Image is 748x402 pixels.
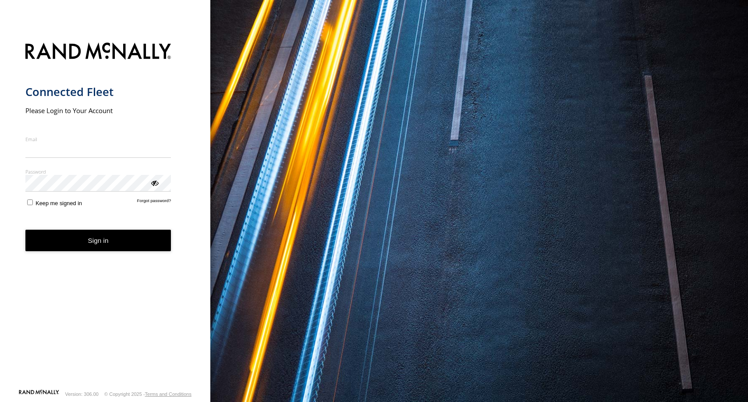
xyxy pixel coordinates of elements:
h1: Connected Fleet [25,85,171,99]
div: © Copyright 2025 - [104,391,191,397]
button: Sign in [25,230,171,251]
a: Visit our Website [19,390,59,398]
img: Rand McNally [25,41,171,63]
div: Version: 306.00 [65,391,99,397]
a: Forgot password? [137,198,171,206]
span: Keep me signed in [35,200,82,206]
label: Email [25,136,171,142]
a: Terms and Conditions [145,391,191,397]
form: main [25,37,185,389]
input: Keep me signed in [27,199,33,205]
div: ViewPassword [150,178,159,187]
label: Password [25,168,171,175]
h2: Please Login to Your Account [25,106,171,115]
